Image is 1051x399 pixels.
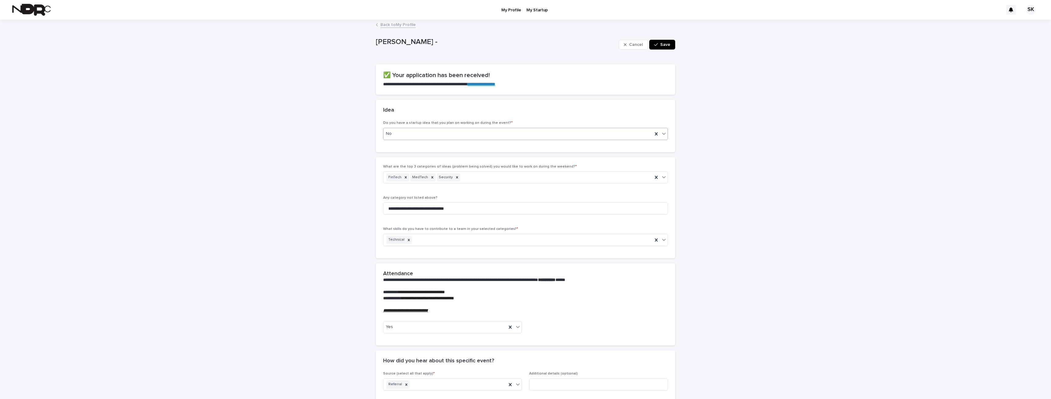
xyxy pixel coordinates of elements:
[386,380,403,389] div: Referral
[383,227,518,231] span: What skills do you have to contribute to a team in your selected categories?
[386,324,393,330] span: Yes
[437,173,454,182] div: Security
[629,42,643,47] span: Cancel
[383,372,435,375] span: Source (select all that apply)
[383,72,668,79] h2: ✅ Your application has been received!
[383,271,413,277] h2: Attendance
[1026,5,1036,15] div: SK
[386,131,392,137] span: No
[383,358,494,364] h2: How did you hear about this specific event?
[386,236,405,244] div: Technical
[380,21,416,28] a: Back toMy Profile
[386,173,402,182] div: FinTech
[383,165,577,168] span: What are the top 3 categories of ideas (problem being solved) you would like to work on during th...
[376,38,616,46] p: [PERSON_NAME] -
[383,107,394,114] h2: Idea
[660,42,670,47] span: Save
[383,121,513,125] span: Do you have a startup idea that you plan on working on during the event?
[12,4,51,16] img: fPh53EbzTSOZ76wyQ5GQ
[619,40,648,50] button: Cancel
[529,372,578,375] span: Additional details (optional)
[410,173,429,182] div: MedTech
[383,196,438,200] span: Any category not listed above?
[649,40,675,50] button: Save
